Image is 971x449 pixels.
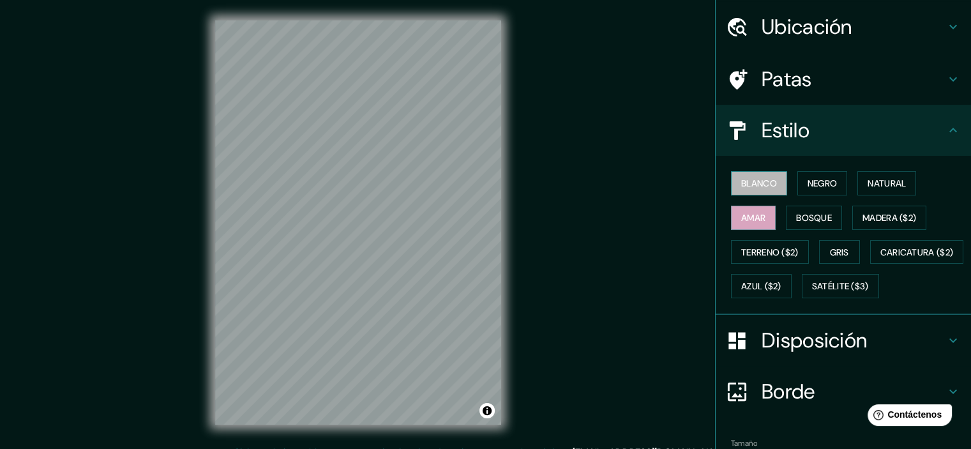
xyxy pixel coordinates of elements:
button: Blanco [731,171,787,195]
button: Amar [731,206,776,230]
font: Estilo [762,117,809,144]
div: Disposición [716,315,971,366]
canvas: Mapa [215,20,501,425]
font: Blanco [741,178,777,189]
font: Terreno ($2) [741,247,799,258]
font: Patas [762,66,812,93]
font: Amar [741,212,765,224]
button: Caricatura ($2) [870,240,964,264]
font: Negro [808,178,838,189]
font: Disposición [762,327,867,354]
button: Bosque [786,206,842,230]
font: Satélite ($3) [812,281,869,293]
font: Caricatura ($2) [880,247,954,258]
button: Gris [819,240,860,264]
font: Azul ($2) [741,281,781,293]
font: Gris [830,247,849,258]
div: Patas [716,54,971,105]
font: Tamaño [731,438,757,448]
font: Madera ($2) [862,212,916,224]
button: Madera ($2) [852,206,926,230]
font: Natural [868,178,906,189]
button: Activar o desactivar atribución [479,403,495,418]
button: Azul ($2) [731,274,792,298]
font: Bosque [796,212,832,224]
font: Borde [762,378,815,405]
button: Terreno ($2) [731,240,809,264]
button: Negro [797,171,848,195]
div: Borde [716,366,971,417]
div: Ubicación [716,1,971,52]
font: Ubicación [762,13,852,40]
div: Estilo [716,105,971,156]
button: Natural [857,171,916,195]
iframe: Lanzador de widgets de ayuda [857,399,957,435]
button: Satélite ($3) [802,274,879,298]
